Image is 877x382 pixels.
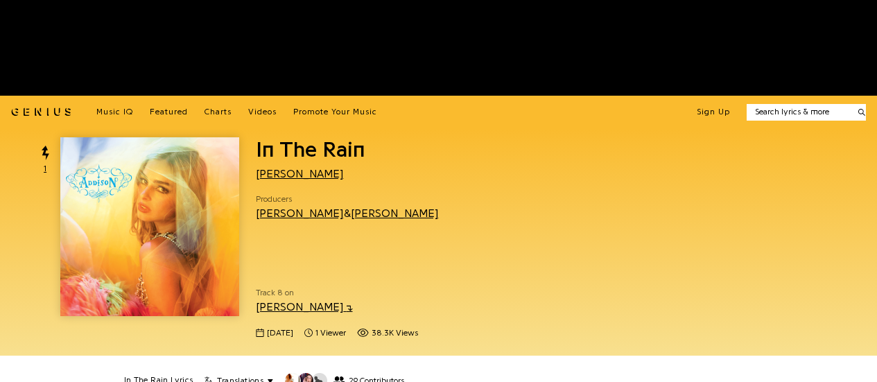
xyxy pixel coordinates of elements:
[256,287,523,299] span: Track 8 on
[304,327,346,339] span: 1 viewer
[60,137,239,316] img: Cover art for In The Rain by Addison Rae
[96,107,133,116] span: Music IQ
[205,107,232,116] span: Charts
[205,107,232,118] a: Charts
[293,107,377,116] span: Promote Your Music
[256,206,439,222] div: &
[697,107,730,118] button: Sign Up
[357,327,418,339] span: 38,304 views
[256,193,439,205] span: Producers
[44,163,46,175] span: 1
[315,327,346,339] span: 1 viewer
[256,208,344,219] a: [PERSON_NAME]
[256,139,365,161] span: In The Rain
[248,107,277,116] span: Videos
[96,107,133,118] a: Music IQ
[256,168,344,180] a: [PERSON_NAME]
[267,327,293,339] span: [DATE]
[248,107,277,118] a: Videos
[372,327,418,339] span: 38.3K views
[293,107,377,118] a: Promote Your Music
[150,107,188,118] a: Featured
[256,302,353,313] a: [PERSON_NAME]
[150,107,188,116] span: Featured
[351,208,439,219] a: [PERSON_NAME]
[747,106,850,118] input: Search lyrics & more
